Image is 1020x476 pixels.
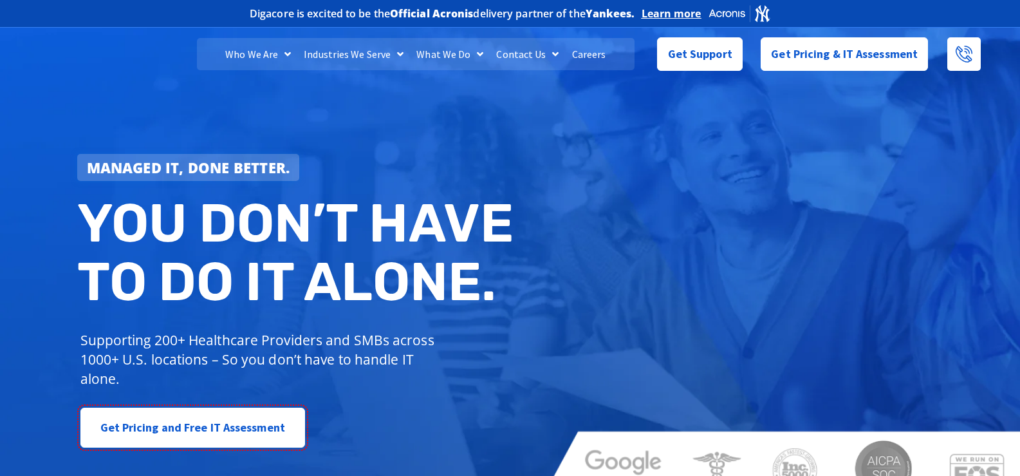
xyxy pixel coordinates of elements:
h2: Digacore is excited to be the delivery partner of the [250,8,635,19]
a: Industries We Serve [297,38,410,70]
a: Learn more [642,7,701,20]
b: Yankees. [586,6,635,21]
a: Who We Are [219,38,297,70]
b: Official Acronis [390,6,474,21]
a: Contact Us [490,38,565,70]
h2: You don’t have to do IT alone. [77,194,520,312]
img: DigaCore Technology Consulting [39,34,131,74]
a: Get Pricing & IT Assessment [761,37,928,71]
nav: Menu [197,38,635,70]
strong: Managed IT, done better. [87,158,290,177]
a: Careers [566,38,613,70]
span: Get Support [668,41,732,67]
a: Get Pricing and Free IT Assessment [80,408,305,448]
a: What We Do [410,38,490,70]
p: Supporting 200+ Healthcare Providers and SMBs across 1000+ U.S. locations – So you don’t have to ... [80,330,440,388]
img: Acronis [708,4,771,23]
span: Get Pricing & IT Assessment [771,41,918,67]
span: Get Pricing and Free IT Assessment [100,415,285,441]
a: Managed IT, done better. [77,154,300,181]
a: Get Support [657,37,743,71]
